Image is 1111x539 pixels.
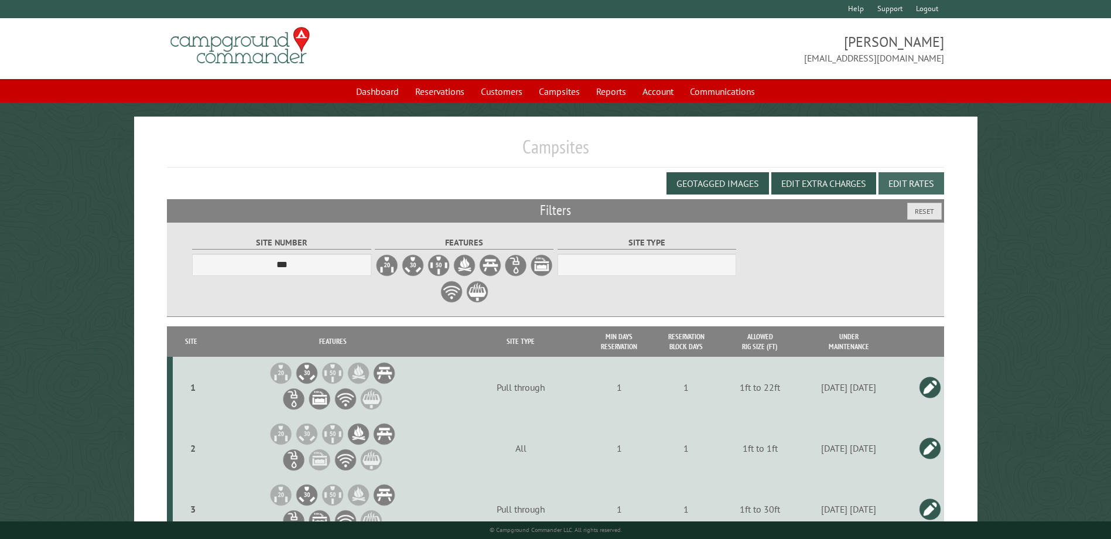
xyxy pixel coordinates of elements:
li: Grill [360,387,383,411]
label: 30A Electrical Hookup [401,254,425,277]
li: 50A Electrical Hookup [321,483,344,507]
li: WiFi Service [334,387,357,411]
li: Grill [360,509,383,533]
a: Edit this campsite [918,436,942,460]
div: 1 [655,442,718,454]
li: Water Hookup [282,509,306,533]
a: Account [635,80,681,103]
li: WiFi Service [334,509,357,533]
li: 30A Electrical Hookup [295,361,319,385]
li: 20A Electrical Hookup [269,483,293,507]
label: Sewer Hookup [530,254,553,277]
label: Site Type [558,236,736,250]
div: 1 [587,442,651,454]
li: Picnic Table [372,483,396,507]
span: [PERSON_NAME] [EMAIL_ADDRESS][DOMAIN_NAME] [556,32,944,65]
a: Reservations [408,80,471,103]
div: 1 [587,381,651,393]
th: Allowed Rig Size (ft) [720,326,801,357]
a: Communications [683,80,762,103]
button: Edit Extra Charges [771,172,876,195]
th: Site Type [456,326,586,357]
div: All [458,442,584,454]
button: Edit Rates [878,172,944,195]
th: Site [173,326,210,357]
li: WiFi Service [334,448,357,472]
a: Edit this campsite [918,376,942,399]
h2: Filters [167,199,944,221]
h1: Campsites [167,135,944,168]
img: Campground Commander [167,23,313,69]
a: Reports [589,80,633,103]
small: © Campground Commander LLC. All rights reserved. [490,526,622,534]
div: Pull through [458,381,584,393]
th: Features [210,326,456,357]
div: 1 [587,503,651,515]
a: Edit this campsite [918,497,942,521]
label: Grill [466,280,489,303]
a: Dashboard [349,80,406,103]
li: 30A Electrical Hookup [295,422,319,446]
label: Site Number [192,236,371,250]
li: Firepit [347,483,370,507]
th: Under Maintenance [801,326,897,357]
label: Firepit [453,254,476,277]
button: Geotagged Images [666,172,769,195]
li: Picnic Table [372,422,396,446]
label: Features [375,236,553,250]
a: Customers [474,80,529,103]
li: Picnic Table [372,361,396,385]
li: Sewer Hookup [308,509,331,533]
button: Reset [907,203,942,220]
div: 1 [655,381,718,393]
li: 20A Electrical Hookup [269,361,293,385]
li: Water Hookup [282,387,306,411]
div: [DATE] [DATE] [802,381,895,393]
li: Sewer Hookup [308,387,331,411]
div: 1ft to 1ft [722,442,799,454]
label: Water Hookup [504,254,528,277]
th: Min Days Reservation [586,326,652,357]
div: 1ft to 30ft [722,503,799,515]
label: Picnic Table [478,254,502,277]
li: Firepit [347,422,370,446]
li: Grill [360,448,383,472]
div: [DATE] [DATE] [802,503,895,515]
li: 30A Electrical Hookup [295,483,319,507]
label: 50A Electrical Hookup [427,254,450,277]
div: [DATE] [DATE] [802,442,895,454]
li: 50A Electrical Hookup [321,361,344,385]
li: 20A Electrical Hookup [269,422,293,446]
div: 2 [177,442,207,454]
a: Campsites [532,80,587,103]
div: Pull through [458,503,584,515]
li: Sewer Hookup [308,448,331,472]
label: 20A Electrical Hookup [375,254,399,277]
li: 50A Electrical Hookup [321,422,344,446]
li: Firepit [347,361,370,385]
li: Water Hookup [282,448,306,472]
div: 1 [655,503,718,515]
label: WiFi Service [440,280,463,303]
div: 3 [177,503,207,515]
div: 1 [177,381,207,393]
th: Reservation Block Days [652,326,719,357]
div: 1ft to 22ft [722,381,799,393]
